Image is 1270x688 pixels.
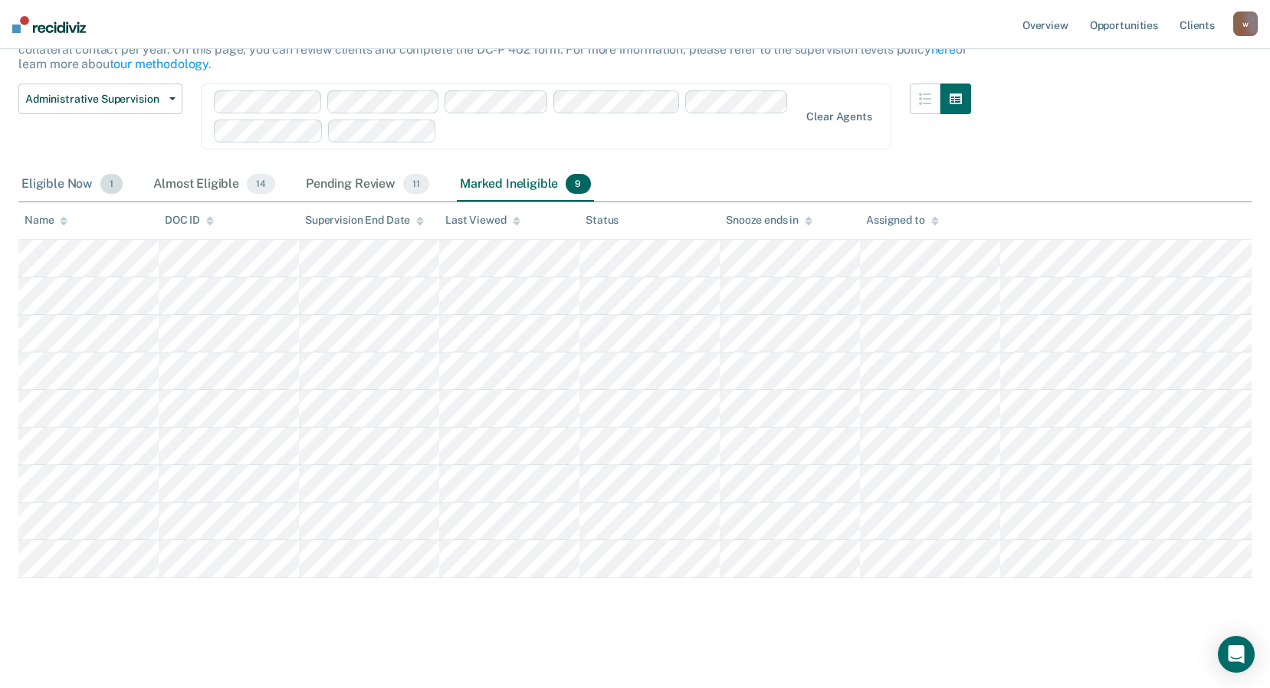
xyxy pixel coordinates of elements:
div: Snooze ends in [726,214,812,227]
div: Status [586,214,619,227]
span: Administrative Supervision [25,93,163,106]
button: w [1233,11,1258,36]
div: Almost Eligible14 [150,168,278,201]
div: Clear agents [806,110,871,123]
button: Administrative Supervision [18,84,182,114]
a: here [931,42,956,57]
div: Last Viewed [445,214,520,227]
div: DOC ID [165,214,214,227]
a: our methodology [113,57,208,71]
div: Eligible Now1 [18,168,126,201]
span: 11 [403,174,429,194]
span: 14 [247,174,275,194]
p: Administrative supervision is a level of supervision that requires less contact than the minimum ... [18,28,967,71]
div: Supervision End Date [305,214,424,227]
div: Open Intercom Messenger [1218,636,1255,673]
span: 9 [566,174,590,194]
img: Recidiviz [12,16,86,33]
div: Name [25,214,67,227]
div: Pending Review11 [303,168,432,201]
span: 1 [100,174,123,194]
div: Marked Ineligible9 [457,168,594,201]
div: Assigned to [866,214,938,227]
